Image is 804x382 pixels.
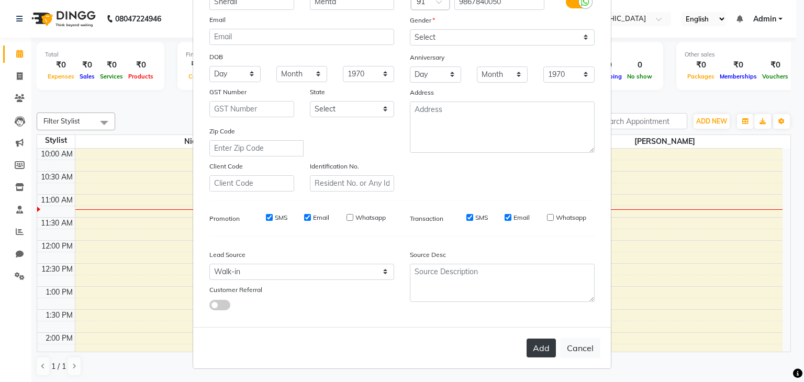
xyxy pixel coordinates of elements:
label: SMS [475,213,488,222]
label: Address [410,88,434,97]
label: Email [313,213,329,222]
label: DOB [209,52,223,62]
input: Resident No. or Any Id [310,175,395,192]
button: Add [527,339,556,357]
label: Source Desc [410,250,446,260]
label: Anniversary [410,53,444,62]
label: Transaction [410,214,443,223]
label: Zip Code [209,127,235,136]
label: Client Code [209,162,243,171]
label: GST Number [209,87,247,97]
button: Cancel [560,338,600,358]
input: Email [209,29,394,45]
input: Client Code [209,175,294,192]
label: Email [209,15,226,25]
label: State [310,87,325,97]
input: GST Number [209,101,294,117]
input: Enter Zip Code [209,140,304,156]
label: Email [513,213,530,222]
label: SMS [275,213,287,222]
label: Whatsapp [556,213,586,222]
label: Identification No. [310,162,359,171]
label: Customer Referral [209,285,262,295]
label: Gender [410,16,435,25]
label: Lead Source [209,250,245,260]
label: Promotion [209,214,240,223]
label: Whatsapp [355,213,386,222]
